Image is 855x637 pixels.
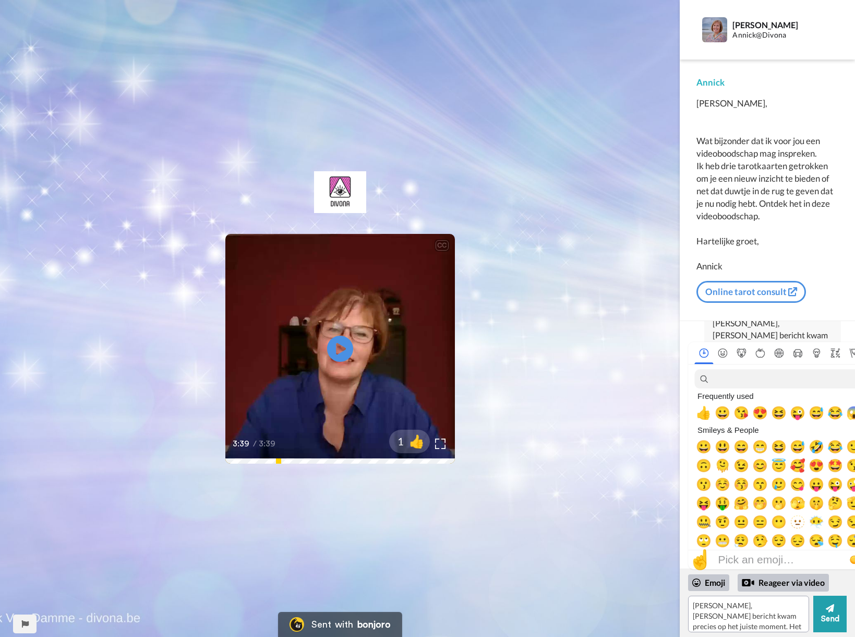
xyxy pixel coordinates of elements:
div: CC [436,240,449,251]
img: Bonjoro Logo [290,617,304,632]
span: / [253,438,257,450]
img: cbc18a4a-4837-465f-aa82-a9482c55f527 [314,171,366,213]
div: Reageer via video [738,574,829,592]
div: Annick [696,76,838,89]
span: 👍 [404,433,430,450]
div: Reply by Video [742,576,754,589]
button: Send [813,596,847,632]
a: Bonjoro LogoSent withbonjoro [278,612,402,637]
span: 3:39 [259,438,277,450]
span: 3:39 [233,438,251,450]
div: Annick@Divona [732,31,827,40]
div: [PERSON_NAME] [732,20,827,30]
div: Emoji [688,574,729,591]
a: Online tarot consult [696,281,806,303]
button: 1👍 [389,430,430,453]
div: Sent with [311,620,353,629]
textarea: 👏 [688,596,809,632]
div: [PERSON_NAME], Wat bijzonder dat ik voor jou een videoboodschap mag inspreken. Ik heb drie tarotk... [696,97,838,273]
div: bonjoro [357,620,391,629]
span: 1 [389,434,404,449]
img: Profile Image [702,17,727,42]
